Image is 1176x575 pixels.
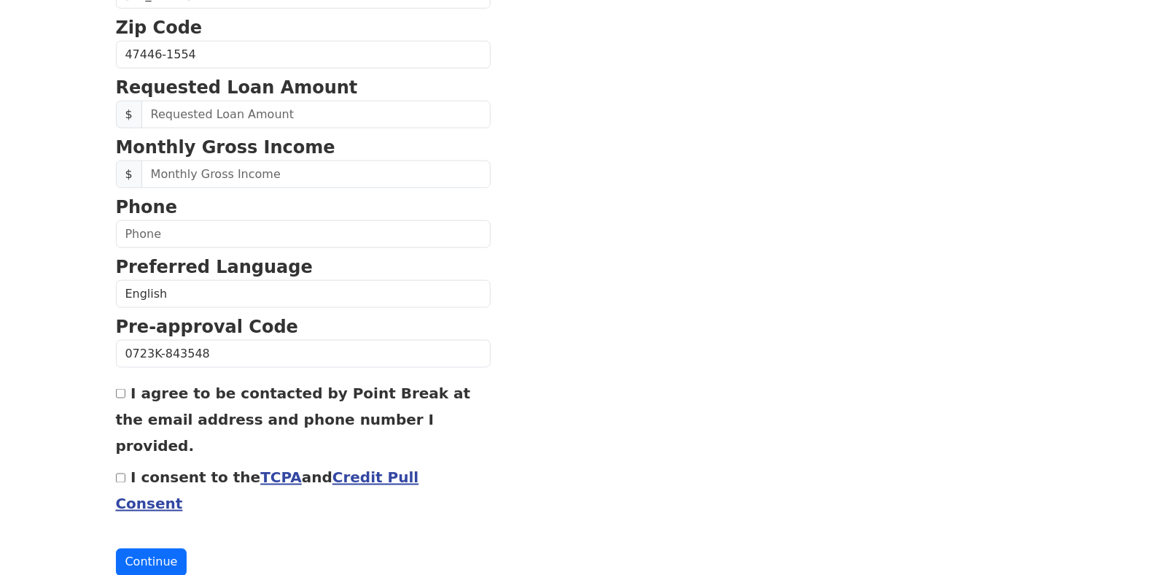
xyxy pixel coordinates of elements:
input: Requested Loan Amount [141,101,491,128]
strong: Phone [116,197,178,217]
span: $ [116,101,142,128]
input: Monthly Gross Income [141,161,491,188]
label: I agree to be contacted by Point Break at the email address and phone number I provided. [116,385,471,455]
span: $ [116,161,142,188]
input: Phone [116,220,491,248]
a: TCPA [260,469,302,487]
strong: Preferred Language [116,257,313,277]
strong: Zip Code [116,18,203,38]
p: Monthly Gross Income [116,134,491,161]
strong: Pre-approval Code [116,317,299,337]
input: Zip Code [116,41,491,69]
strong: Requested Loan Amount [116,77,358,98]
input: Pre-approval Code [116,340,491,368]
label: I consent to the and [116,469,419,513]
